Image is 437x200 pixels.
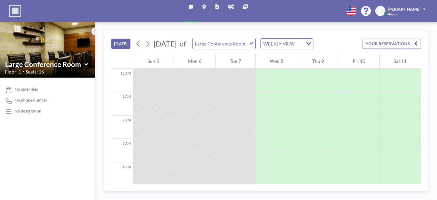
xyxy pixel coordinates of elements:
div: Search for option [261,39,313,49]
div: 3 AM [111,139,133,162]
div: Fri 10 [338,54,379,69]
input: Large Conference Room [5,60,84,68]
div: 1 AM [111,92,133,115]
span: No amenities [15,87,38,92]
span: of [180,39,186,49]
div: Wed 8 [256,54,298,69]
span: • [23,70,24,74]
span: WEEKLY VIEW [262,40,296,48]
span: Floor: 1 [5,69,21,75]
button: [DATE] [111,39,130,49]
input: Search for option [297,40,302,48]
div: 4 AM [111,162,133,186]
span: No phone number [15,98,47,103]
span: Seats: 15 [26,69,44,75]
div: 12 AM [111,69,133,92]
div: No description [15,109,41,114]
button: YOUR RESERVATIONS [363,39,421,49]
input: Large Conference Room [193,38,250,49]
div: Sun 5 [133,54,173,69]
div: Sat 11 [380,54,421,69]
span: Admin [388,12,398,16]
span: JC [378,9,383,14]
div: Mon 6 [173,54,215,69]
div: Tue 7 [216,54,255,69]
div: Thu 9 [298,54,338,69]
div: 2 AM [111,116,133,139]
img: organization-logo [9,5,21,17]
span: [DATE] [154,39,177,48]
span: [PERSON_NAME] [388,6,421,12]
